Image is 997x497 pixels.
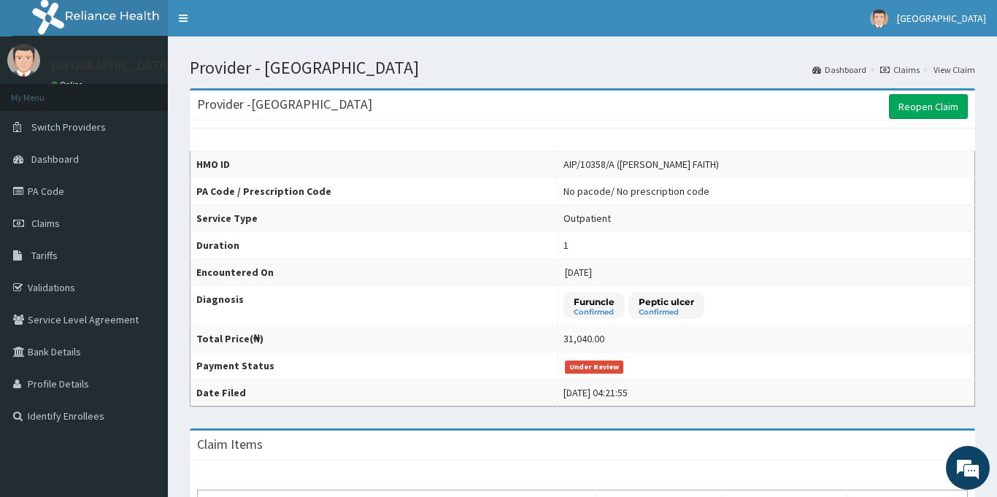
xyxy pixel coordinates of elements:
div: 31,040.00 [563,331,604,346]
small: Confirmed [574,309,615,316]
th: Date Filed [190,380,558,407]
small: Confirmed [639,309,694,316]
th: PA Code / Prescription Code [190,178,558,205]
div: AIP/10358/A ([PERSON_NAME] FAITH) [563,157,719,172]
a: Online [51,80,86,90]
img: User Image [7,44,40,77]
span: Claims [31,217,60,230]
th: Duration [190,232,558,259]
p: Peptic ulcer [639,296,694,308]
h3: Claim Items [197,438,263,451]
a: Claims [880,63,920,76]
span: Switch Providers [31,120,106,134]
th: Service Type [190,205,558,232]
span: [GEOGRAPHIC_DATA] [897,12,986,25]
h3: Provider - [GEOGRAPHIC_DATA] [197,98,372,111]
th: Payment Status [190,352,558,380]
th: Encountered On [190,259,558,286]
div: Outpatient [563,211,611,226]
img: User Image [870,9,888,28]
span: Tariffs [31,249,58,262]
th: HMO ID [190,151,558,178]
span: Under Review [565,361,624,374]
a: View Claim [934,63,975,76]
span: Dashboard [31,153,79,166]
a: Reopen Claim [889,94,968,119]
th: Total Price(₦) [190,325,558,352]
h1: Provider - [GEOGRAPHIC_DATA] [190,58,975,77]
div: No pacode / No prescription code [563,184,709,199]
span: [DATE] [565,266,592,279]
p: Furuncle [574,296,615,308]
a: Dashboard [812,63,866,76]
th: Diagnosis [190,286,558,325]
div: [DATE] 04:21:55 [563,385,628,400]
div: 1 [563,238,569,253]
p: [GEOGRAPHIC_DATA] [51,59,172,72]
